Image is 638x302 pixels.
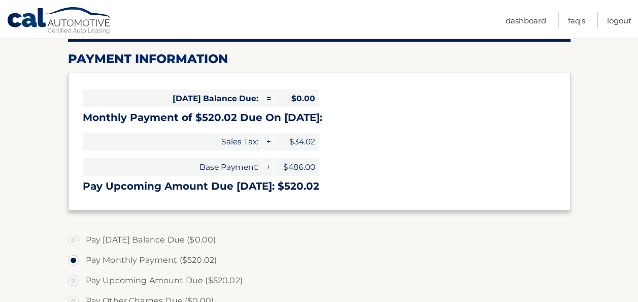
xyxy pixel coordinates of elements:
[83,180,556,193] h3: Pay Upcoming Amount Due [DATE]: $520.02
[263,89,273,107] span: =
[274,89,319,107] span: $0.00
[68,270,570,291] label: Pay Upcoming Amount Due ($520.02)
[263,133,273,150] span: +
[263,158,273,176] span: +
[68,230,570,250] label: Pay [DATE] Balance Due ($0.00)
[568,12,585,29] a: FAQ's
[83,89,262,107] span: [DATE] Balance Due:
[506,12,546,29] a: Dashboard
[607,12,631,29] a: Logout
[274,158,319,176] span: $486.00
[68,250,570,270] label: Pay Monthly Payment ($520.02)
[7,7,113,36] a: Cal Automotive
[68,51,570,67] h2: Payment Information
[83,111,556,124] h3: Monthly Payment of $520.02 Due On [DATE]:
[274,133,319,150] span: $34.02
[83,133,262,150] span: Sales Tax:
[83,158,262,176] span: Base Payment:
